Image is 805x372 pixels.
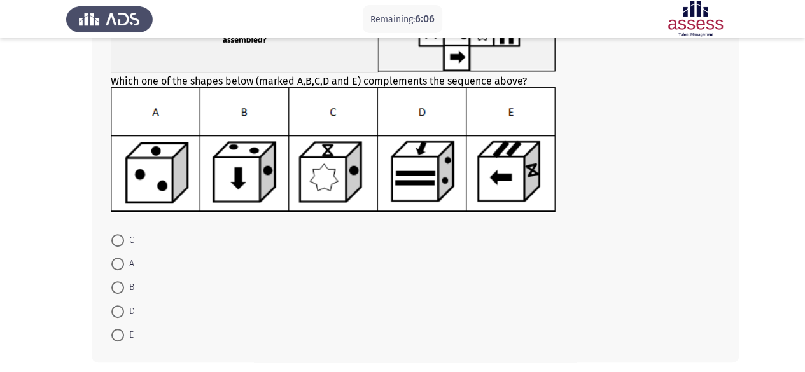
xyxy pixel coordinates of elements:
[370,11,435,27] p: Remaining:
[124,233,134,248] span: C
[652,1,739,37] img: Assessment logo of ASSESS Focus 4 Module Assessment
[124,304,135,319] span: D
[124,256,134,272] span: A
[124,280,134,295] span: B
[124,327,134,343] span: E
[415,13,435,25] span: 6:06
[66,1,153,37] img: Assess Talent Management logo
[111,87,556,213] img: UkFYYV8yOEIucG5nMTY0MTIzNDAwNzQ5Ng==.png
